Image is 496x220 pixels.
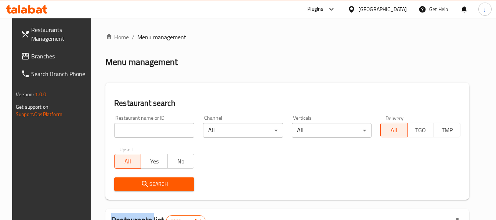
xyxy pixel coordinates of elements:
[410,125,431,136] span: TGO
[292,123,372,138] div: All
[120,180,188,189] span: Search
[15,21,95,47] a: Restaurants Management
[114,123,194,138] input: Search for restaurant name or ID..
[105,33,129,42] a: Home
[437,125,457,136] span: TMP
[31,25,89,43] span: Restaurants Management
[141,154,167,169] button: Yes
[434,123,460,137] button: TMP
[15,65,95,83] a: Search Branch Phone
[137,33,186,42] span: Menu management
[16,90,34,99] span: Version:
[114,177,194,191] button: Search
[380,123,407,137] button: All
[105,56,178,68] h2: Menu management
[385,115,404,120] label: Delivery
[31,69,89,78] span: Search Branch Phone
[15,47,95,65] a: Branches
[484,5,485,13] span: j
[16,102,50,112] span: Get support on:
[384,125,404,136] span: All
[132,33,134,42] li: /
[119,147,133,152] label: Upsell
[114,154,141,169] button: All
[114,98,460,109] h2: Restaurant search
[358,5,407,13] div: [GEOGRAPHIC_DATA]
[35,90,46,99] span: 1.0.0
[117,156,138,167] span: All
[171,156,191,167] span: No
[167,154,194,169] button: No
[407,123,434,137] button: TGO
[31,52,89,61] span: Branches
[105,33,469,42] nav: breadcrumb
[16,109,62,119] a: Support.OpsPlatform
[144,156,164,167] span: Yes
[307,5,323,14] div: Plugins
[203,123,283,138] div: All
